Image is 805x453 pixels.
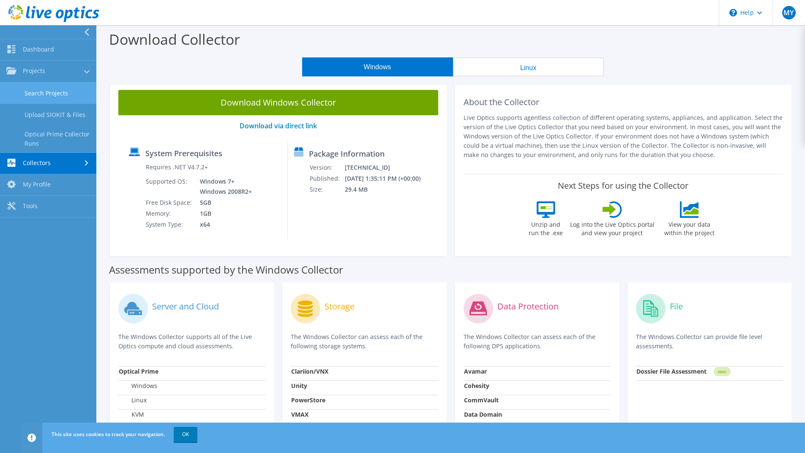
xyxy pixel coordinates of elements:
label: KVM [119,410,144,419]
strong: Clariion/VNX [291,367,328,375]
td: Version: [309,162,344,173]
a: OK [174,427,197,442]
strong: PowerStore [291,396,325,404]
label: Linux [119,396,147,404]
label: Log into the Live Optics portal and view your project [570,218,655,237]
p: The Windows Collector can assess each of the following DPS applications. [464,332,611,351]
label: Data Protection [497,302,559,311]
tspan: NEW! [718,369,726,374]
td: [DATE] 1:35:11 PM (+00:00) [344,173,432,184]
strong: VMAX [291,410,308,418]
label: Package Information [309,149,385,158]
strong: Unity [291,382,307,390]
strong: Dossier File Assessment [636,367,707,375]
td: 5GB [194,197,254,208]
button: Linux [453,57,604,76]
svg: \n [729,9,737,16]
td: Free Disk Space: [145,197,194,208]
td: x64 [194,219,254,230]
label: Assessments supported by the Windows Collector [109,266,343,274]
label: Next Steps for using the Collector [558,181,688,191]
strong: Optical Prime [119,367,158,375]
a: Download Windows Collector [118,90,438,115]
label: Requires .NET V4.7.2+ [146,163,208,171]
td: Windows 7+ Windows 2008R2+ [194,176,254,197]
h2: About the Collector [464,97,783,107]
label: Server and Cloud [152,302,219,311]
label: Unzip and run the .exe [527,218,565,237]
p: The Windows Collector can assess each of the following storage systems. [291,332,438,351]
label: Windows [119,382,157,390]
td: Published: [309,173,344,184]
button: Windows [302,57,453,76]
label: System Prerequisites [145,149,222,157]
td: 29.4 MB [344,184,432,195]
td: Size: [309,184,344,195]
a: Download via direct link [240,121,317,130]
td: System Type: [145,219,194,230]
strong: CommVault [464,396,499,404]
label: File [670,302,683,311]
label: Download Collector [109,30,240,49]
p: The Windows Collector supports all of the Live Optics compute and cloud assessments. [118,332,265,351]
td: Memory: [145,208,194,219]
p: The Windows Collector can provide file level assessments. [636,332,783,351]
label: View your data within the project [659,218,720,237]
td: 1GB [194,208,254,219]
strong: Cohesity [464,382,489,390]
strong: Avamar [464,367,487,375]
td: [TECHNICAL_ID] [344,162,432,173]
span: MY [782,6,796,19]
label: Storage [325,302,355,311]
p: Live Optics supports agentless collection of different operating systems, appliances, and applica... [464,113,783,160]
span: This site uses cookies to track your navigation. [52,431,165,438]
strong: Data Domain [464,410,502,418]
td: Supported OS: [145,176,194,197]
